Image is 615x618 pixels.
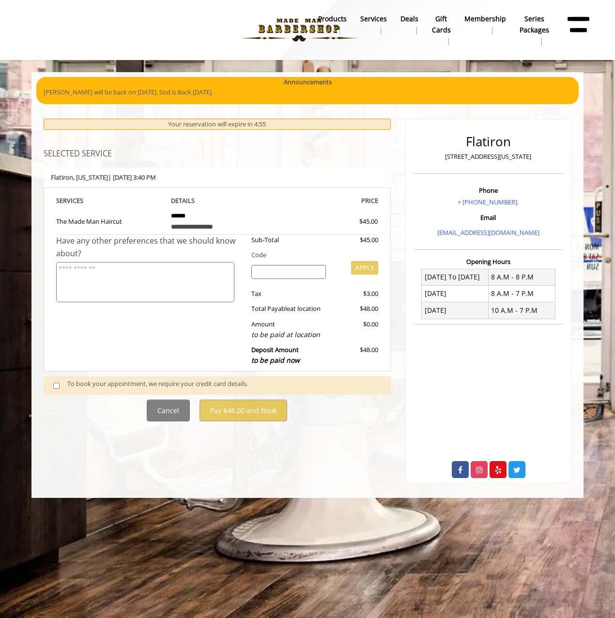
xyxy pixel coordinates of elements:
td: 8 A.M - 7 P.M [488,285,555,302]
td: 8 A.M - 8 P.M [488,269,555,285]
button: Pay $48.00 and Book [200,400,287,421]
div: $3.00 [333,289,378,299]
div: to be paid at location [251,329,326,340]
p: [STREET_ADDRESS][US_STATE] [416,152,560,162]
h3: Phone [416,187,560,194]
b: Announcements [284,77,332,87]
th: SERVICE [56,195,164,206]
div: Tax [244,289,334,299]
a: Productsproducts [311,12,354,37]
span: S [80,196,83,205]
span: , [US_STATE] [73,173,108,182]
span: to be paid now [251,355,300,365]
div: Sub-Total [244,235,334,245]
h3: SELECTED SERVICE [44,150,391,158]
a: ServicesServices [354,12,394,37]
a: DealsDeals [394,12,425,37]
div: $45.00 [324,216,378,227]
th: PRICE [271,195,378,206]
button: Cancel [147,400,190,421]
b: Deposit Amount [251,345,300,365]
b: products [318,14,347,24]
div: Have any other preferences that we should know about? [56,235,244,260]
a: Gift cardsgift cards [425,12,458,48]
td: [DATE] [422,285,489,302]
a: MembershipMembership [458,12,513,37]
td: [DATE] To [DATE] [422,269,489,285]
b: Flatiron | [DATE] 3:40 PM [51,173,156,182]
img: Made Man Barbershop logo [232,3,366,57]
td: [DATE] [422,302,489,319]
th: DETAILS [164,195,271,206]
div: Your reservation will expire in 4:55 [44,119,391,130]
h3: Opening Hours [414,258,563,265]
div: $48.00 [333,345,378,366]
b: Series packages [520,14,549,35]
b: Services [360,14,387,24]
div: Amount [244,319,334,340]
p: [PERSON_NAME] will be back on [DATE]. Sod is Back [DATE]. [44,87,571,97]
div: $45.00 [333,235,378,245]
div: Total Payable [244,304,334,314]
a: Series packagesSeries packages [513,12,556,48]
button: APPLY [351,261,378,275]
div: Code [244,250,378,260]
b: Membership [464,14,506,24]
h2: Flatiron [416,135,560,149]
b: Deals [400,14,418,24]
b: gift cards [432,14,451,35]
h3: Email [416,214,560,221]
a: + [PHONE_NUMBER]. [458,198,519,206]
div: $48.00 [333,304,378,314]
td: 10 A.M - 7 P.M [488,302,555,319]
div: $0.00 [333,319,378,340]
span: at location [290,304,321,313]
td: The Made Man Haircut [56,206,164,235]
a: [EMAIL_ADDRESS][DOMAIN_NAME] [437,228,539,237]
div: To book your appointment, we require your credit card details. [67,379,381,392]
